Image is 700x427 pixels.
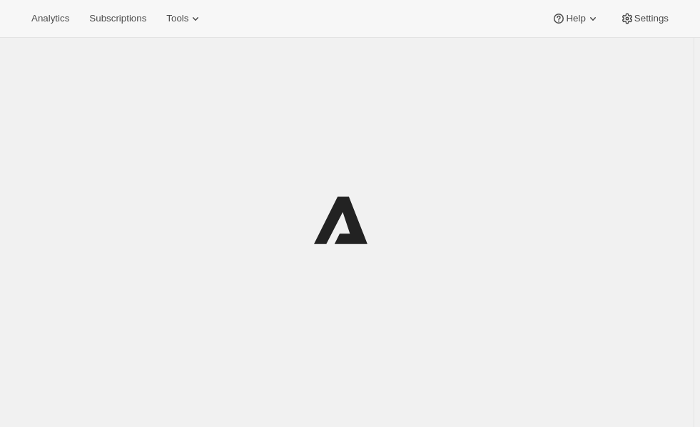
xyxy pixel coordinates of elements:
[89,13,146,24] span: Subscriptions
[166,13,188,24] span: Tools
[81,9,155,29] button: Subscriptions
[158,9,211,29] button: Tools
[31,13,69,24] span: Analytics
[612,9,677,29] button: Settings
[543,9,608,29] button: Help
[23,9,78,29] button: Analytics
[634,13,669,24] span: Settings
[566,13,585,24] span: Help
